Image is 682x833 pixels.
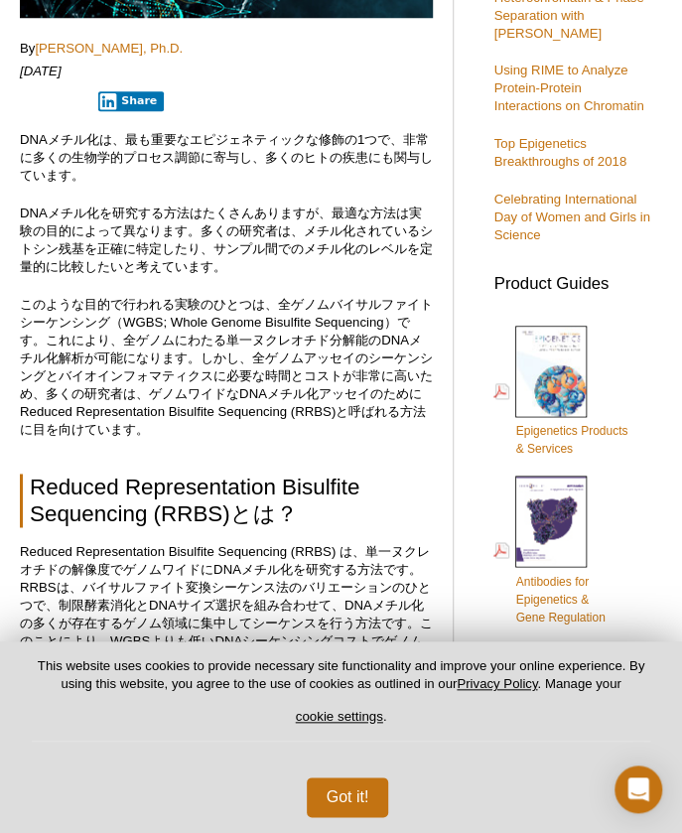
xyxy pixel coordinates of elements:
[493,192,649,242] a: Celebrating International Day of Women and Girls in Science
[20,131,433,185] p: DNAメチル化は、最も重要なエピジェネティックな修飾の1つで、非常に多くの生物学的プロセス調節に寄与し、多くのヒトの疾患にも関与しています。
[515,326,587,417] img: Epi_brochure_140604_cover_web_70x200
[20,542,433,667] p: Reduced Representation Bisulfite Sequencing (RRBS) は、単一ヌクレオチドの解像度でゲノムワイドにDNAメチル化を研究する方法です。RRBSは、バ...
[32,657,650,742] p: This website uses cookies to provide necessary site functionality and improve your online experie...
[493,264,652,293] h3: Product Guides
[20,90,84,110] iframe: X Post Button
[20,296,433,439] p: このような目的で行われる実験のひとつは、全ゲノムバイサルファイトシーケンシング（WGBS; Whole Genome Bisulfite Sequencing）です。これにより、全ゲノムにわたる...
[307,777,389,817] button: Got it!
[98,91,165,111] button: Share
[35,41,183,56] a: [PERSON_NAME], Ph.D.
[457,676,537,691] a: Privacy Policy
[20,474,433,527] h2: Reduced Representation Bisulfite Sequencing (RRBS)とは？
[515,476,587,567] img: Abs_epi_2015_cover_web_70x200
[515,574,605,624] span: Antibodies for Epigenetics & Gene Regulation
[493,324,627,460] a: Epigenetics Products& Services
[20,205,433,276] p: DNAメチル化を研究する方法はたくさんありますが、最適な方法は実験の目的によって異なります。多くの研究者は、メチル化されているシトシン残基を正確に特定したり、サンプル間でのメチル化のレベルを定量...
[296,709,383,724] button: cookie settings
[493,136,625,169] a: Top Epigenetics Breakthroughs of 2018
[515,424,627,456] span: Epigenetics Products & Services
[493,474,605,627] a: Antibodies forEpigenetics &Gene Regulation
[20,40,433,58] p: By
[493,63,643,113] a: Using RIME to Analyze Protein-Protein Interactions on Chromatin
[614,765,662,813] div: Open Intercom Messenger
[20,64,62,78] em: [DATE]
